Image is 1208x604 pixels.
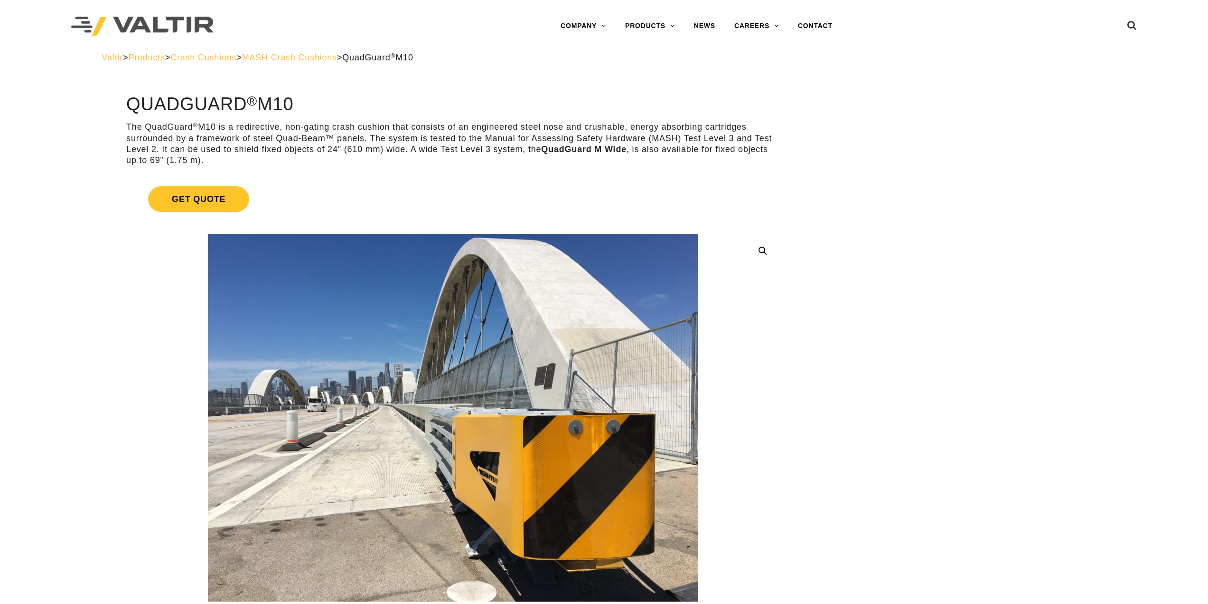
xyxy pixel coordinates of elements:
[342,53,413,62] span: QuadGuard M10
[102,53,123,62] a: Valtir
[725,17,788,36] a: CAREERS
[616,17,684,36] a: PRODUCTS
[788,17,842,36] a: CONTACT
[193,122,198,129] sup: ®
[170,53,236,62] a: Crash Cushions
[541,144,627,154] strong: QuadGuard M Wide
[126,122,780,166] p: The QuadGuard M10 is a redirective, non-gating crash cushion that consists of an engineered steel...
[102,52,1106,63] div: > > > >
[247,93,257,108] sup: ®
[242,53,337,62] a: MASH Crash Cushions
[128,53,165,62] a: Products
[126,175,780,223] a: Get Quote
[71,17,214,36] img: Valtir
[391,52,396,59] sup: ®
[551,17,616,36] a: COMPANY
[148,186,249,212] span: Get Quote
[126,95,780,115] h1: QuadGuard M10
[684,17,725,36] a: NEWS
